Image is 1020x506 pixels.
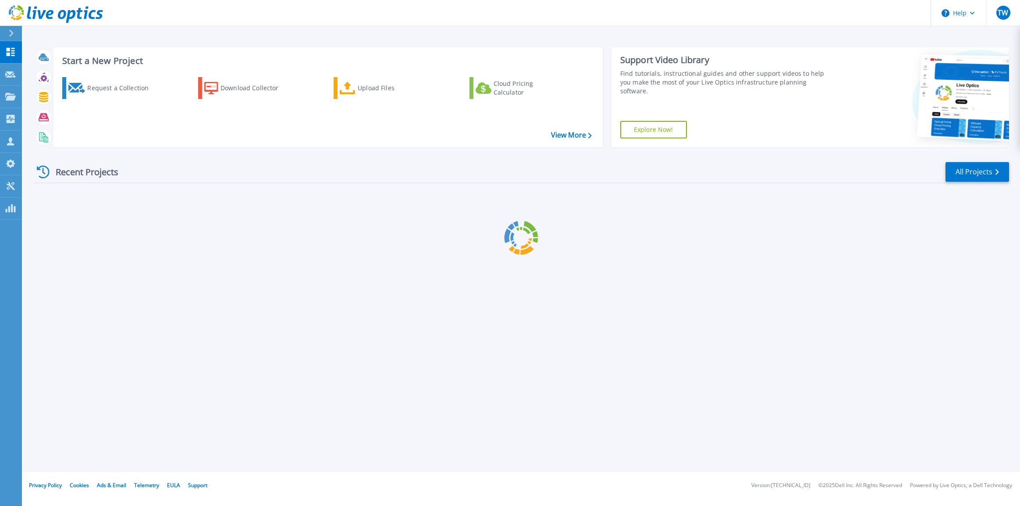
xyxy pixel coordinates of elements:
li: Version: [TECHNICAL_ID] [751,483,810,488]
a: EULA [167,481,180,489]
div: Find tutorials, instructional guides and other support videos to help you make the most of your L... [620,69,825,96]
a: Upload Files [334,77,431,99]
li: © 2025 Dell Inc. All Rights Reserved [818,483,902,488]
div: Recent Projects [34,161,130,183]
a: Cookies [70,481,89,489]
div: Cloud Pricing Calculator [494,79,564,97]
li: Powered by Live Optics, a Dell Technology [910,483,1012,488]
a: Request a Collection [62,77,160,99]
span: TW [998,9,1008,16]
a: Explore Now! [620,121,687,138]
div: Download Collector [220,79,291,97]
a: Telemetry [134,481,159,489]
h3: Start a New Project [62,56,591,66]
a: Cloud Pricing Calculator [469,77,567,99]
a: View More [551,131,592,139]
a: Support [188,481,207,489]
a: Download Collector [198,77,296,99]
div: Upload Files [358,79,428,97]
a: All Projects [945,162,1009,182]
div: Support Video Library [620,54,825,66]
a: Privacy Policy [29,481,62,489]
div: Request a Collection [87,79,157,97]
a: Ads & Email [97,481,126,489]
